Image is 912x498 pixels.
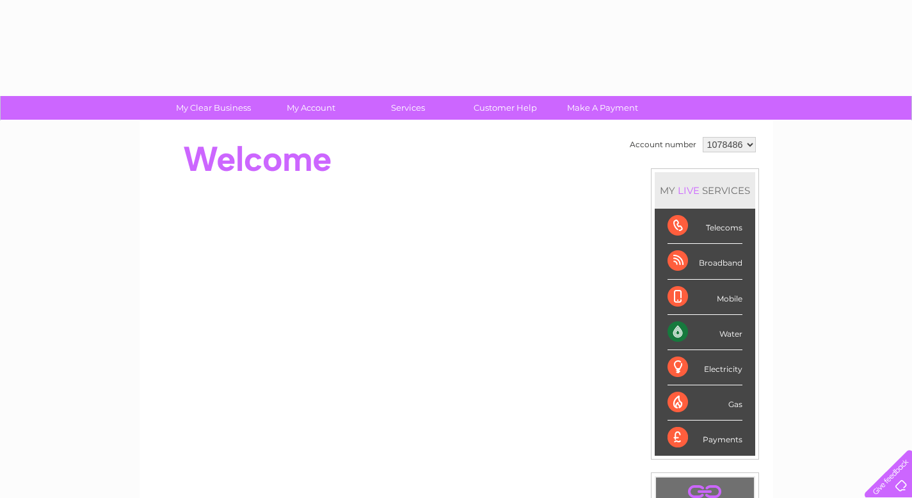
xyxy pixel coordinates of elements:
[668,421,742,455] div: Payments
[161,96,266,120] a: My Clear Business
[355,96,461,120] a: Services
[258,96,364,120] a: My Account
[668,350,742,385] div: Electricity
[668,209,742,244] div: Telecoms
[668,280,742,315] div: Mobile
[627,134,700,156] td: Account number
[668,315,742,350] div: Water
[675,184,702,197] div: LIVE
[668,385,742,421] div: Gas
[550,96,655,120] a: Make A Payment
[452,96,558,120] a: Customer Help
[655,172,755,209] div: MY SERVICES
[668,244,742,279] div: Broadband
